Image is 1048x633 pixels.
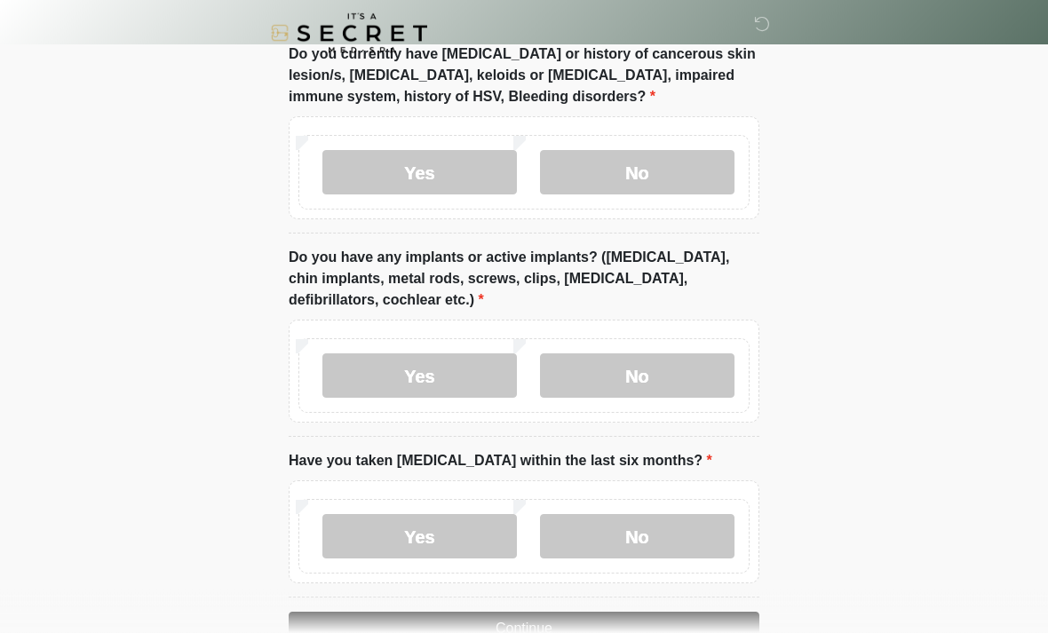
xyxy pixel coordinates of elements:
[289,248,759,312] label: Do you have any implants or active implants? ([MEDICAL_DATA], chin implants, metal rods, screws, ...
[322,515,517,559] label: Yes
[289,44,759,108] label: Do you currently have [MEDICAL_DATA] or history of cancerous skin lesion/s, [MEDICAL_DATA], keloi...
[322,151,517,195] label: Yes
[540,151,734,195] label: No
[271,13,427,53] img: It's A Secret Med Spa Logo
[540,354,734,399] label: No
[322,354,517,399] label: Yes
[540,515,734,559] label: No
[289,451,712,472] label: Have you taken [MEDICAL_DATA] within the last six months?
